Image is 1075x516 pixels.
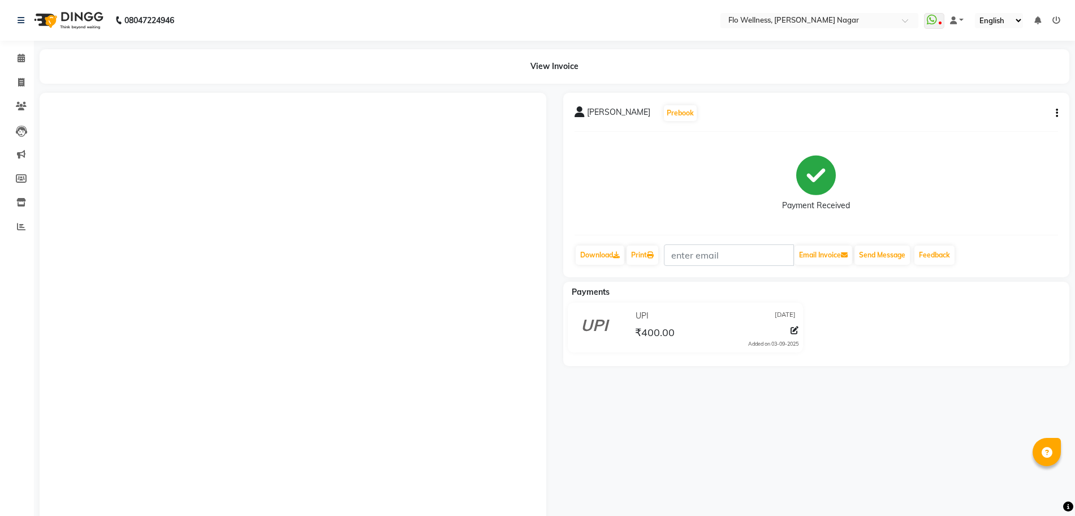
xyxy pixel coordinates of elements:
a: Feedback [914,246,955,265]
div: Payment Received [782,200,850,212]
span: Payments [572,287,610,297]
span: UPI [636,310,649,322]
input: enter email [664,244,794,266]
button: Prebook [664,105,697,121]
b: 08047224946 [124,5,174,36]
div: Added on 03-09-2025 [748,340,798,348]
a: Print [627,246,658,265]
button: Send Message [854,246,910,265]
a: Download [576,246,624,265]
div: View Invoice [40,49,1069,84]
button: Email Invoice [795,246,852,265]
img: logo [29,5,106,36]
span: ₹400.00 [635,326,675,342]
span: [DATE] [775,310,796,322]
span: [PERSON_NAME] [587,106,650,122]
